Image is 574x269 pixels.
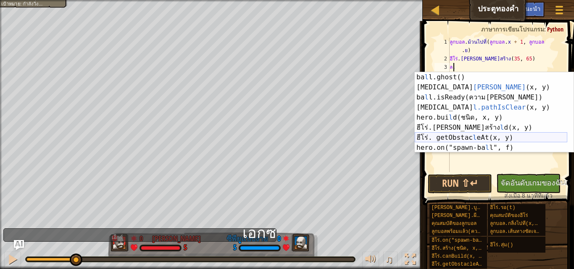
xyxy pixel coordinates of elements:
[490,205,516,211] font: ฮีโร่.รอ(t)
[23,1,42,6] font: กำลังวิ่ง...
[242,224,276,241] font: เอ็กซ์
[362,252,379,269] button: ปรับระดับเสียง
[490,242,513,248] font: ฮีโร่.สุ่ม()
[514,5,540,13] font: คำแนะนำ
[14,240,24,250] button: ถาม AI
[402,252,419,269] button: สลับเต็มจอ
[432,261,500,267] font: ฮีโร่.getObstacleAt(x, y)
[432,213,483,219] font: [PERSON_NAME].ผี()
[511,192,553,199] font: เมื่อ 8 นาทีที่แล้ว
[432,221,477,227] font: คุณสมบัติของลูกบอล
[444,56,447,62] font: 2
[20,1,21,6] font: :
[549,2,570,21] button: แสดงเมนูเกม
[432,205,490,211] font: [PERSON_NAME].บูสต์()
[432,229,526,235] font: ลูกบอลพร้อมแล้ว(ความ[PERSON_NAME])
[444,39,447,45] font: 1
[184,242,187,253] font: 5
[383,252,398,269] button: ♫
[432,253,485,259] font: ฮีโร่.canBuild(x, y)
[490,229,558,235] font: ลูกบอล.เส้นทางชัดเจน(x, y)
[111,234,129,251] img: thang_avatar_frame.png
[385,253,393,266] span: ♫
[432,245,488,251] font: ฮีโร่.สร้าง(ชนิด, x, y)
[1,1,20,6] font: เป้าหมาย
[544,25,546,33] font: :
[233,242,237,253] font: 5
[432,238,500,243] font: ฮีโร่.on("spawn-ball", f)
[547,25,563,33] font: Python
[496,174,561,193] button: จัดอันดับเกมของฉัน!
[504,192,511,199] font: ส่ง
[481,25,544,33] font: ภาษาการเขียนโปรแกรม
[490,213,528,219] font: คุณสมบัติของฮีโร่
[500,178,567,188] font: จัดอันดับเกมของฉัน!
[444,64,447,70] font: 3
[490,5,506,13] font: ถาม AI
[485,2,510,17] button: ถาม AI
[490,221,544,227] font: ลูกบอล.กลิ้งไปที่(x, y)
[4,252,21,269] button: Ctrl + P: Pause
[428,174,492,193] button: Run ⇧↵
[291,234,310,251] img: thang_avatar_frame.png
[277,233,281,244] font: 0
